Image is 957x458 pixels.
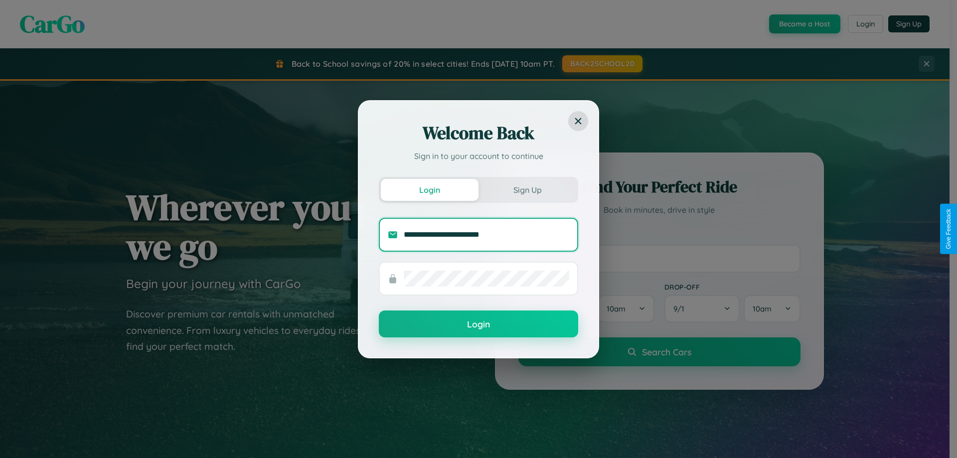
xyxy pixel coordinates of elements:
[381,179,478,201] button: Login
[478,179,576,201] button: Sign Up
[945,209,952,249] div: Give Feedback
[379,121,578,145] h2: Welcome Back
[379,310,578,337] button: Login
[379,150,578,162] p: Sign in to your account to continue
